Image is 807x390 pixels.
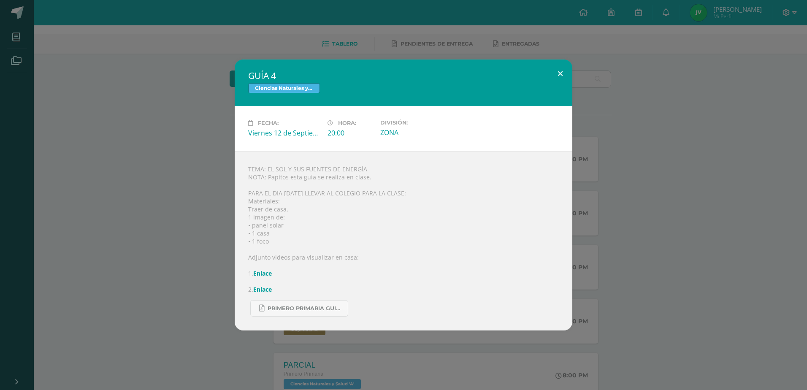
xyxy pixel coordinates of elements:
[268,305,344,312] span: PRIMERO PRIMARIA GUIA.pdf
[258,120,279,126] span: Fecha:
[253,285,272,293] a: Enlace
[248,70,559,81] h2: GUÍA 4
[235,151,572,330] div: TEMA: EL SOL Y SUS FUENTES DE ENERGÍA NOTA: Papitos esta guía se realiza en clase. PARA EL DIA [D...
[380,128,453,137] div: ZONA
[338,120,356,126] span: Hora:
[250,300,348,317] a: PRIMERO PRIMARIA GUIA.pdf
[380,119,453,126] label: División:
[248,128,321,138] div: Viernes 12 de Septiembre
[253,269,272,277] a: Enlace
[548,60,572,88] button: Close (Esc)
[248,83,320,93] span: Ciencias Naturales y Salud
[328,128,374,138] div: 20:00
